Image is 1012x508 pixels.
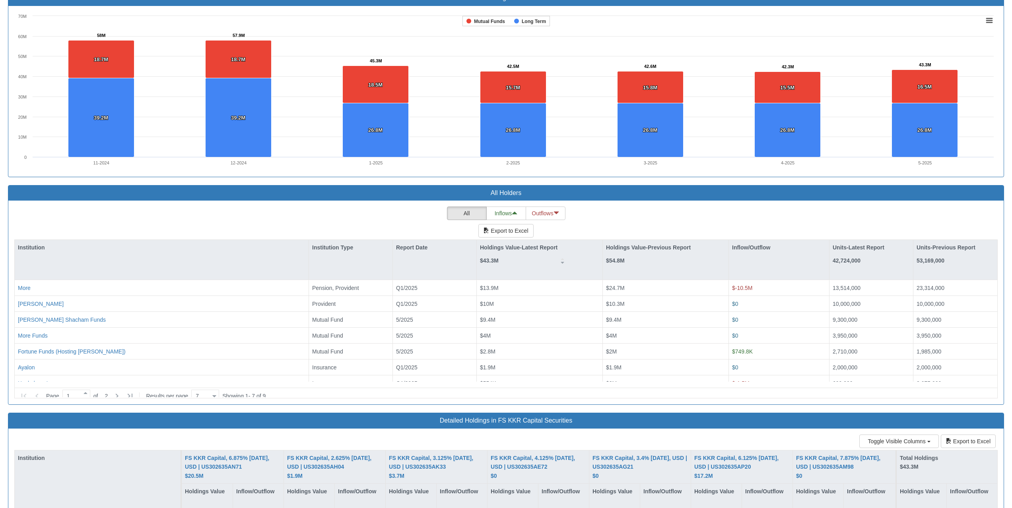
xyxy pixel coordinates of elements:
span: $0 [732,301,738,307]
span: Results per page [146,392,188,400]
span: 2 [98,392,108,400]
div: Q1/2025 [396,300,473,308]
div: Mutual Fund [312,316,389,324]
div: 2,710,000 [833,348,910,355]
button: Fortune Funds (Hosting [PERSON_NAME]) [18,348,126,355]
button: Outflows [526,207,565,220]
span: $9.4M [480,317,495,323]
text: 30M [18,95,27,99]
button: More [18,284,31,292]
span: $43.3M [900,464,919,470]
tspan: 15.8M [643,85,657,91]
div: Showing 1 - 7 of 9 [222,389,266,403]
div: Holdings Value [589,484,640,508]
div: of [16,389,222,403]
div: Inflow/Outflow [947,484,997,508]
div: Provident [312,300,389,308]
tspan: 18.7M [94,56,108,62]
span: $10M [480,301,494,307]
div: 3,950,000 [917,332,994,340]
span: $1.9M [287,473,303,479]
div: More Funds [18,332,48,340]
div: Inflow/Outflow [844,484,895,508]
div: FS KKR Capital, 6.125% [DATE], USD | US302635AP20 [694,454,789,480]
span: $13.9M [480,285,499,291]
div: FS KKR Capital, 7.875% [DATE], USD | US302635AM98 [796,454,892,480]
p: Units-Latest Report [833,243,884,252]
tspan: 42.5M [507,64,519,69]
button: [PERSON_NAME] Shacham Funds [18,316,106,324]
tspan: Long Term [522,19,546,24]
div: Q1/2025 [396,363,473,371]
button: Ayalon [18,363,35,371]
tspan: 42.3M [782,64,794,69]
tspan: 26.8M [780,127,794,133]
div: 9,300,000 [833,316,910,324]
p: Holdings Value-Latest Report [480,243,557,252]
div: Inflow/Outflow [437,484,487,508]
p: Holdings Value-Previous Report [606,243,691,252]
div: Insurance [312,363,389,371]
span: $749.8K [732,348,753,355]
div: FS KKR Capital, 6.875% [DATE], USD | US302635AN71 [185,454,280,480]
h3: All Holders [14,189,998,197]
div: Holdings Value [386,484,436,508]
text: 1-2025 [369,160,383,165]
span: $10.3M [606,301,625,307]
text: 5-2025 [918,160,932,165]
div: Holdings Value [182,484,233,508]
div: Inflow/Outflow [729,240,829,255]
div: Mutual Fund [312,332,389,340]
button: FS KKR Capital, 7.875% [DATE], USD | US302635AM98 $0 [796,454,892,480]
tspan: 16.5M [917,84,932,90]
text: 60M [18,34,27,39]
tspan: 57.9M [233,33,245,38]
button: FS KKR Capital, 4.125% [DATE], USD | US302635AE72 $0 [491,454,585,480]
div: Mutual Fund [312,348,389,355]
div: 5/2025 [396,348,473,355]
span: $554K [480,380,496,386]
button: FS KKR Capital, 6.125% [DATE], USD | US302635AP20 $17.2M [694,454,789,480]
tspan: 26.8M [506,127,520,133]
tspan: 45.3M [370,58,382,63]
div: Q1/2025 [396,284,473,292]
span: $-10.5M [732,285,752,291]
div: [PERSON_NAME] [18,300,64,308]
div: Inflow/Outflow [640,484,691,508]
div: FS KKR Capital, 3.4% [DATE], USD | US302635AG21 [592,454,687,480]
div: Inflow/Outflow [335,484,385,508]
div: FS KKR Capital, 2.625% [DATE], USD | US302635AH04 [287,454,382,480]
div: Holdings Value [284,484,334,508]
span: $1.9M [480,364,495,371]
div: Institution Type [309,240,392,255]
strong: $54.8M [606,257,625,264]
div: Inflow/Outflow [538,484,589,508]
div: Inflow/Outflow [742,484,793,508]
div: Holdings Value [488,484,538,508]
text: 4-2025 [781,160,794,165]
button: All [447,207,487,220]
text: 20M [18,115,27,120]
span: $-1.5M [732,380,750,386]
span: $0 [732,364,738,371]
tspan: 26.8M [643,127,657,133]
text: 11-2024 [93,160,109,165]
tspan: Mutual Funds [474,19,505,24]
span: $4M [480,332,491,339]
span: $0 [491,473,497,479]
tspan: 43.3M [919,62,931,67]
tspan: 39.2M [94,115,108,121]
div: 7 [192,392,199,400]
text: 40M [18,74,27,79]
span: $3.7M [389,473,404,479]
div: 23,314,000 [917,284,994,292]
span: Page [46,392,59,400]
tspan: 18.7M [231,56,245,62]
tspan: 42.6M [644,64,657,69]
span: $2.8M [480,348,495,355]
tspan: 39.2M [231,115,245,121]
div: Institution [15,450,181,466]
text: 10M [18,135,27,139]
tspan: 58M [97,33,105,38]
